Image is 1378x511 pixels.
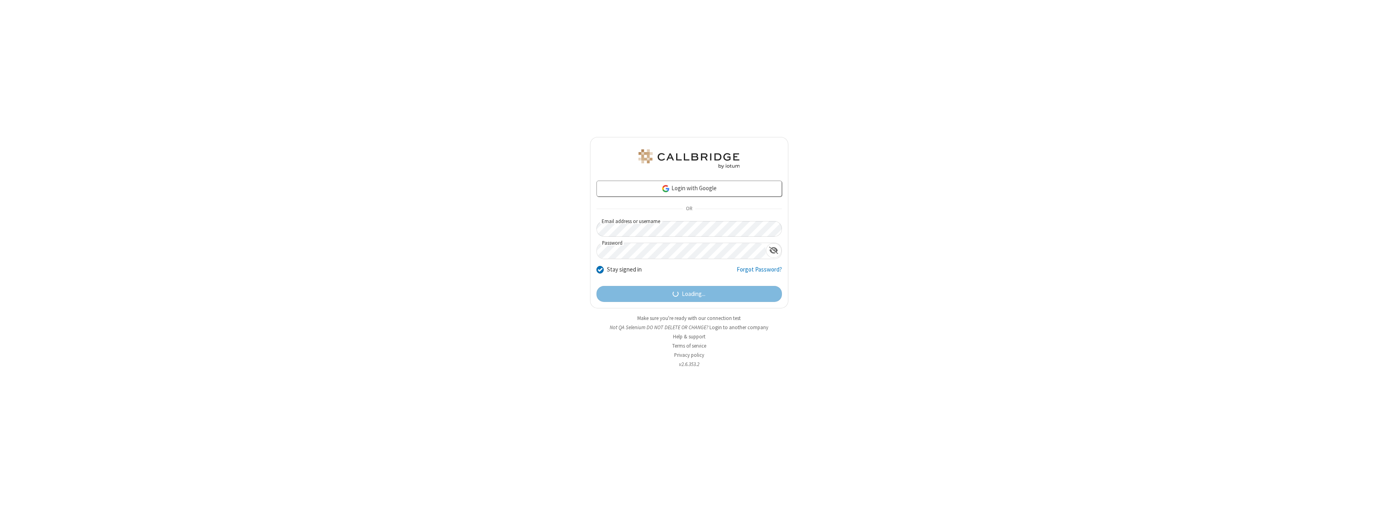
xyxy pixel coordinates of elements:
[674,352,704,358] a: Privacy policy
[682,290,705,299] span: Loading...
[590,324,788,331] li: Not QA Selenium DO NOT DELETE OR CHANGE?
[637,149,741,169] img: QA Selenium DO NOT DELETE OR CHANGE
[596,286,782,302] button: Loading...
[596,221,782,237] input: Email address or username
[596,181,782,197] a: Login with Google
[709,324,768,331] button: Login to another company
[673,333,705,340] a: Help & support
[597,243,766,259] input: Password
[661,184,670,193] img: google-icon.png
[607,265,642,274] label: Stay signed in
[683,203,695,215] span: OR
[590,360,788,368] li: v2.6.353.2
[766,243,782,258] div: Show password
[672,342,706,349] a: Terms of service
[737,265,782,280] a: Forgot Password?
[637,315,741,322] a: Make sure you're ready with our connection test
